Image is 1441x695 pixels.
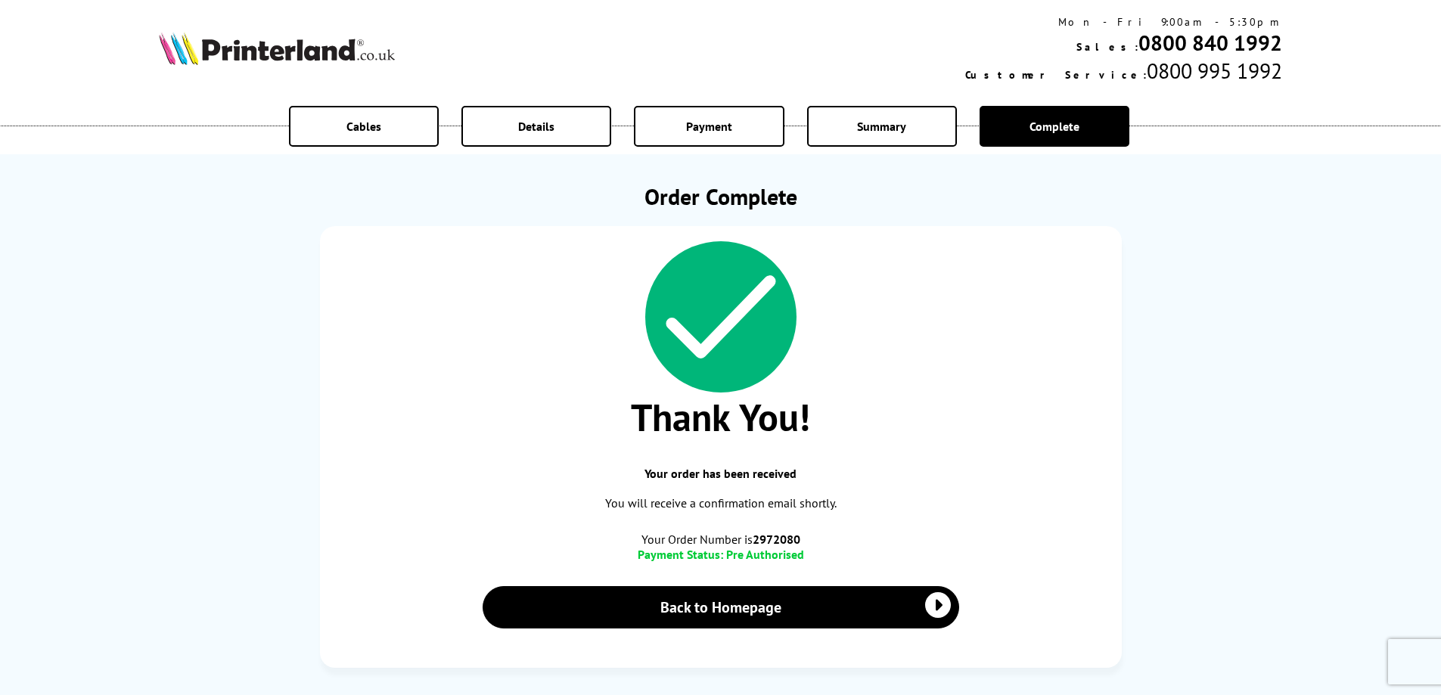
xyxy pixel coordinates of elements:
span: Payment Status: [638,547,723,562]
b: 2972080 [753,532,800,547]
h1: Order Complete [320,182,1122,211]
div: Mon - Fri 9:00am - 5:30pm [965,15,1282,29]
span: Summary [857,119,906,134]
span: Cables [346,119,381,134]
span: Customer Service: [965,68,1147,82]
span: Details [518,119,554,134]
a: Back to Homepage [483,586,959,628]
p: You will receive a confirmation email shortly. [335,493,1107,513]
a: 0800 840 1992 [1138,29,1282,57]
span: Sales: [1076,40,1138,54]
span: Complete [1030,119,1079,134]
span: 0800 995 1992 [1147,57,1282,85]
span: Your Order Number is [335,532,1107,547]
img: Printerland Logo [159,32,395,65]
span: Payment [686,119,732,134]
span: Pre Authorised [726,547,804,562]
span: Thank You! [335,392,1107,442]
span: Your order has been received [335,466,1107,481]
